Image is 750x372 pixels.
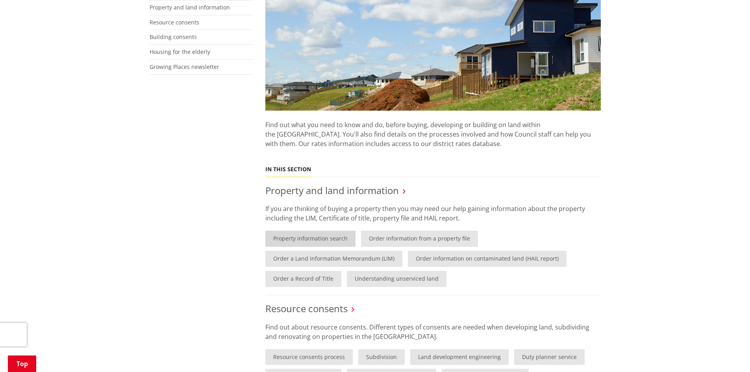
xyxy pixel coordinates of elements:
a: Understanding unserviced land [347,271,446,287]
a: Resource consents [150,19,199,26]
a: Order a Land Information Memorandum (LIM) [265,251,402,267]
a: Land development engineering [410,349,509,365]
a: Resource consents [265,302,348,315]
a: Resource consents process [265,349,353,365]
p: If you are thinking of buying a property then you may need our help gaining information about the... [265,204,601,223]
a: Subdivision [358,349,405,365]
a: Order information on contaminated land (HAIL report) [408,251,567,267]
a: Top [8,355,36,372]
a: Order information from a property file [361,231,478,247]
a: Property information search [265,231,356,247]
p: Find out about resource consents. Different types of consents are needed when developing land, su... [265,322,601,341]
p: Find out what you need to know and do, before buying, developing or building on land within the [... [265,111,601,158]
a: Building consents [150,33,197,41]
a: Growing Places newsletter [150,63,219,70]
iframe: Messenger Launcher [714,339,742,367]
a: Duty planner service [514,349,585,365]
a: Property and land information [265,184,399,197]
a: Property and land information [150,4,230,11]
a: Housing for the elderly [150,48,210,56]
h5: In this section [265,166,311,173]
a: Order a Record of Title [265,271,341,287]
